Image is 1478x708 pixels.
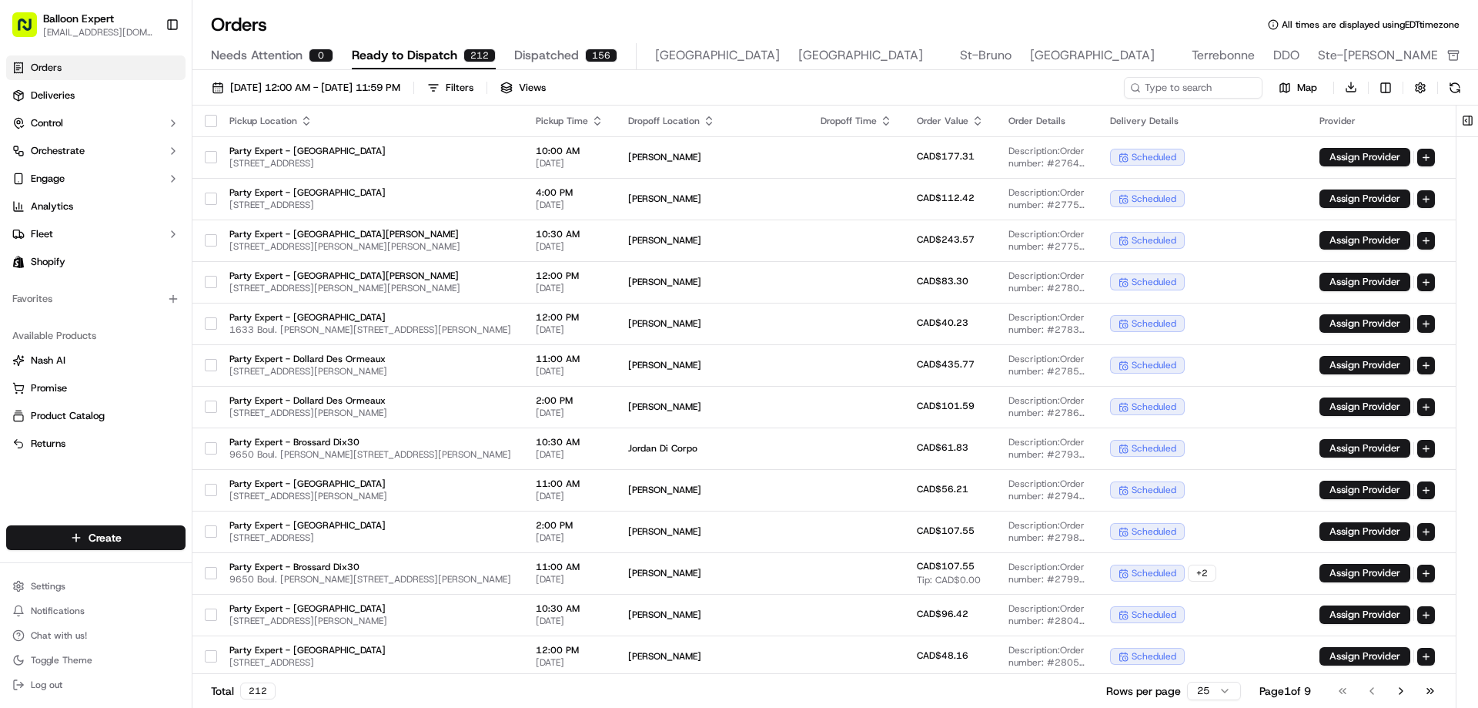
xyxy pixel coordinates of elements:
[211,46,303,65] span: Needs Attention
[493,77,553,99] button: Views
[6,55,186,80] a: Orders
[628,317,796,330] span: [PERSON_NAME]
[1106,683,1181,699] p: Rows per page
[128,239,133,251] span: •
[917,574,981,586] span: Tip: CAD$0.00
[1188,565,1216,582] div: + 2
[628,525,796,538] span: [PERSON_NAME]
[229,561,511,573] span: Party Expert - Brossard Dix30
[15,346,28,358] div: 📗
[6,287,186,311] div: Favorites
[48,280,125,293] span: [PERSON_NAME]
[31,172,65,186] span: Engage
[128,280,133,293] span: •
[6,625,186,646] button: Chat with us!
[1110,115,1295,127] div: Delivery Details
[1008,519,1085,544] span: Description: Order number: #27989 for [PERSON_NAME]
[628,276,796,288] span: [PERSON_NAME]
[229,478,511,490] span: Party Expert - [GEOGRAPHIC_DATA]
[917,150,975,163] span: CAD$177.31
[917,275,968,287] span: CAD$83.30
[6,600,186,622] button: Notifications
[229,199,511,211] span: [STREET_ADDRESS]
[229,407,511,419] span: [STREET_ADDRESS][PERSON_NAME]
[229,644,511,656] span: Party Expert - [GEOGRAPHIC_DATA]
[536,199,604,211] span: [DATE]
[12,256,25,268] img: Shopify logo
[628,567,796,579] span: [PERSON_NAME]
[1008,478,1085,502] span: Description: Order number: #27948 for [PERSON_NAME]
[31,679,62,691] span: Log out
[31,409,105,423] span: Product Catalog
[917,400,975,412] span: CAD$101.59
[239,197,280,216] button: See all
[917,560,975,572] span: CAD$107.55
[798,46,923,65] span: [GEOGRAPHIC_DATA]
[6,111,186,136] button: Control
[1008,115,1085,127] div: Order Details
[1132,650,1176,663] span: scheduled
[229,115,511,127] div: Pickup Location
[1319,190,1410,208] button: Assign Provider
[43,26,153,39] button: [EMAIL_ADDRESS][DOMAIN_NAME]
[211,12,267,37] h1: Orders
[1124,77,1262,99] input: Type to search
[229,573,511,586] span: 9650 Boul. [PERSON_NAME][STREET_ADDRESS][PERSON_NAME]
[262,152,280,170] button: Start new chat
[628,609,796,621] span: [PERSON_NAME]
[6,6,159,43] button: Balloon Expert[EMAIL_ADDRESS][DOMAIN_NAME]
[31,89,75,102] span: Deliveries
[89,530,122,545] span: Create
[229,532,511,544] span: [STREET_ADDRESS]
[229,394,511,407] span: Party Expert - Dollard Des Ormeaux
[1192,46,1255,65] span: Terrebonne
[536,490,604,502] span: [DATE]
[536,478,604,490] span: 11:00 AM
[109,381,186,394] a: Powered byPylon
[1269,79,1327,97] button: Map
[31,227,53,241] span: Fleet
[15,224,40,249] img: Fotoula Anastasopoulos
[1319,481,1410,499] button: Assign Provider
[536,561,604,573] span: 11:00 AM
[536,311,604,324] span: 12:00 PM
[1030,46,1155,65] span: [GEOGRAPHIC_DATA]
[9,338,124,366] a: 📗Knowledge Base
[1008,353,1085,377] span: Description: Order number: #27856 for [PERSON_NAME]
[31,437,65,451] span: Returns
[1132,442,1176,455] span: scheduled
[31,344,118,360] span: Knowledge Base
[6,348,186,373] button: Nash AI
[519,81,546,95] span: Views
[628,359,796,371] span: [PERSON_NAME]
[6,250,186,274] a: Shopify
[31,354,65,367] span: Nash AI
[48,239,125,251] span: [PERSON_NAME]
[229,656,511,669] span: [STREET_ADDRESS]
[6,404,186,428] button: Product Catalog
[1132,234,1176,247] span: scheduled
[229,186,511,199] span: Party Expert - [GEOGRAPHIC_DATA]
[31,255,65,269] span: Shopify
[1319,231,1410,250] button: Assign Provider
[1319,356,1410,374] button: Assign Provider
[536,573,604,586] span: [DATE]
[6,525,186,550] button: Create
[69,147,252,163] div: Start new chat
[136,280,168,293] span: [DATE]
[585,49,617,62] div: 156
[1319,273,1410,291] button: Assign Provider
[69,163,212,175] div: We're available if you need us!
[229,436,511,448] span: Party Expert - Brossard Dix30
[1319,606,1410,624] button: Assign Provider
[536,228,604,240] span: 10:30 AM
[1008,436,1085,461] span: Description: Order number: #27935 for Jordan Di Corpo
[32,147,60,175] img: 1732323095091-59ea418b-cfe3-43c8-9ae0-d0d06d6fd42c
[1259,683,1311,699] div: Page 1 of 9
[536,186,604,199] span: 4:00 PM
[917,317,968,329] span: CAD$40.23
[536,365,604,377] span: [DATE]
[31,654,92,666] span: Toggle Theme
[1319,439,1410,458] button: Assign Provider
